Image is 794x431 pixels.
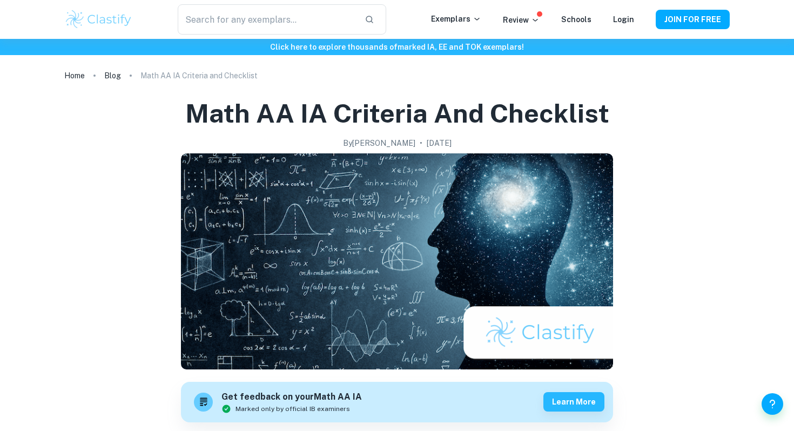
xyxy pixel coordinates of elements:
a: Login [613,15,634,24]
a: Blog [104,68,121,83]
p: Review [503,14,540,26]
a: Home [64,68,85,83]
h6: Get feedback on your Math AA IA [221,390,362,404]
img: Math AA IA Criteria and Checklist cover image [181,153,613,369]
a: Schools [561,15,591,24]
p: Math AA IA Criteria and Checklist [140,70,258,82]
button: JOIN FOR FREE [656,10,730,29]
input: Search for any exemplars... [178,4,356,35]
span: Marked only by official IB examiners [235,404,350,414]
p: • [420,137,422,149]
p: Exemplars [431,13,481,25]
h1: Math AA IA Criteria and Checklist [185,96,609,131]
h6: Click here to explore thousands of marked IA, EE and TOK exemplars ! [2,41,792,53]
h2: By [PERSON_NAME] [343,137,415,149]
button: Help and Feedback [762,393,783,415]
h2: [DATE] [427,137,452,149]
a: Get feedback on yourMath AA IAMarked only by official IB examinersLearn more [181,382,613,422]
button: Learn more [543,392,604,412]
img: Clastify logo [64,9,133,30]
